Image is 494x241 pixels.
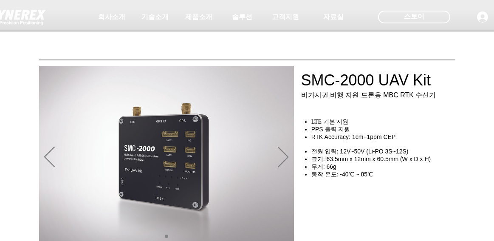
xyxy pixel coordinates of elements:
span: 전원 입력: 12V~50V (Li-PO 3S~12S) [311,148,409,155]
span: 제품소개 [185,13,212,22]
div: 스토어 [378,11,450,23]
a: 솔루션 [221,9,263,26]
a: 제품소개 [178,9,220,26]
span: 고객지원 [272,13,299,22]
span: 기술소개 [141,13,169,22]
a: 자료실 [312,9,355,26]
span: 동작 온도: -40℃ ~ 85℃ [311,171,373,178]
a: 01 [165,235,168,238]
a: 회사소개 [90,9,133,26]
span: 크기: 63.5mm x 12mm x 60.5mm (W x D x H) [311,156,431,162]
nav: 슬라이드 [161,235,171,238]
span: RTK Accuracy: 1cm+1ppm CEP [311,133,396,140]
span: 회사소개 [98,13,125,22]
span: 솔루션 [232,13,252,22]
a: 기술소개 [134,9,176,26]
span: 무게: 66g [311,163,336,170]
a: 고객지원 [264,9,307,26]
span: 스토어 [404,12,424,21]
button: 다음 [278,147,288,169]
span: 자료실 [323,13,344,22]
button: 이전 [44,147,55,169]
